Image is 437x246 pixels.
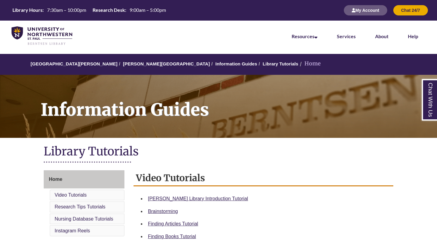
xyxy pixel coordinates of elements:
[47,7,86,13] span: 7:30am – 10:00pm
[10,7,45,13] th: Library Hours:
[148,221,198,226] a: Finding Articles Tutorial
[148,196,248,201] a: [PERSON_NAME] Library Introduction Tutorial
[123,61,210,66] a: [PERSON_NAME][GEOGRAPHIC_DATA]
[344,5,387,15] button: My Account
[34,75,437,130] h1: Information Guides
[44,170,124,188] a: Home
[55,216,113,221] a: Nursing Database Tutorials
[298,59,321,68] li: Home
[10,7,168,13] table: Hours Today
[148,209,178,214] a: Brainstorming
[55,228,90,233] a: Instagram Reels
[148,234,196,239] a: Finding Books Tutorial
[408,33,418,39] a: Help
[393,5,428,15] button: Chat 24/7
[90,7,127,13] th: Research Desk:
[337,33,356,39] a: Services
[134,170,394,186] h2: Video Tutorials
[130,7,166,13] span: 9:00am – 5:00pm
[344,8,387,13] a: My Account
[44,170,124,238] div: Guide Page Menu
[393,8,428,13] a: Chat 24/7
[55,204,105,209] a: Research Tips Tutorials
[292,33,317,39] a: Resources
[44,144,393,160] h1: Library Tutorials
[55,192,87,198] a: Video Tutorials
[49,177,62,182] span: Home
[215,61,257,66] a: Information Guides
[10,7,168,14] a: Hours Today
[263,61,298,66] a: Library Tutorials
[31,61,117,66] a: [GEOGRAPHIC_DATA][PERSON_NAME]
[12,26,72,45] img: UNWSP Library Logo
[375,33,388,39] a: About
